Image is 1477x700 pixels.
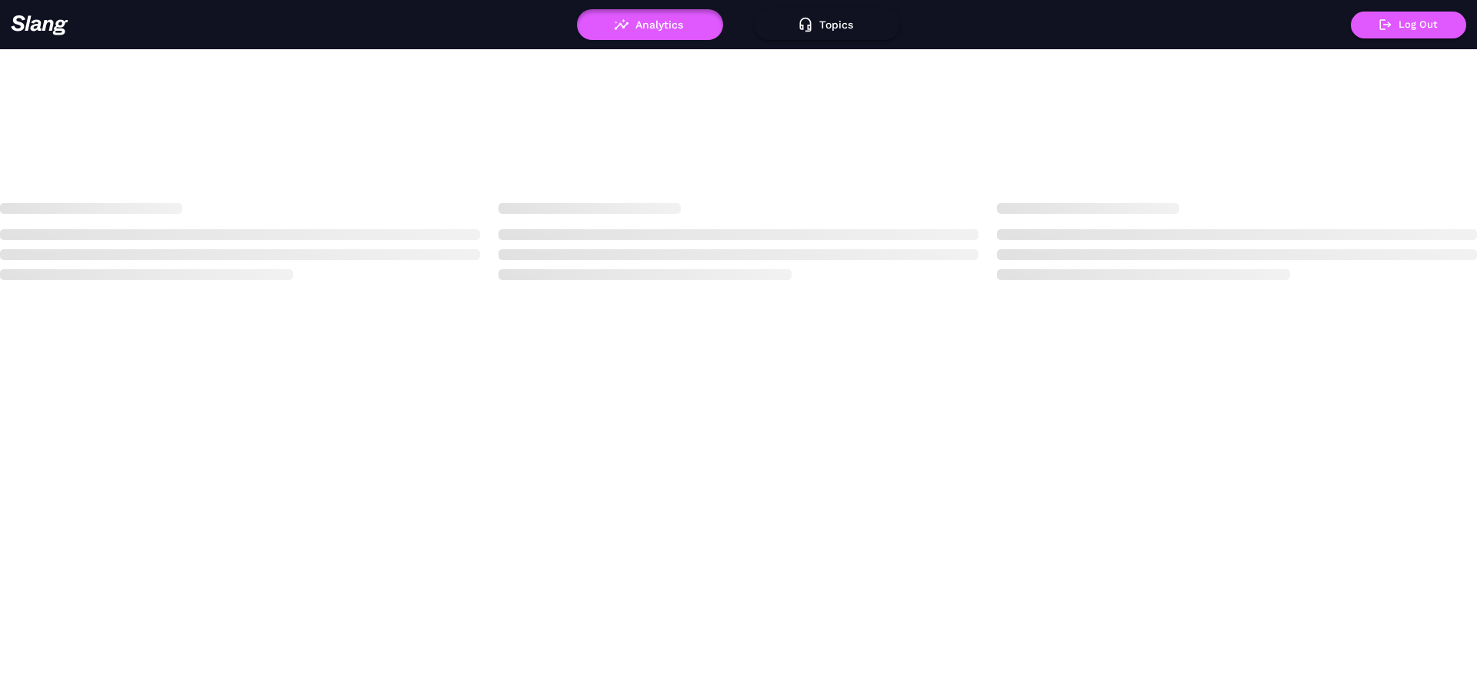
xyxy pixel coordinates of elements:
[1351,12,1466,38] button: Log Out
[754,9,900,40] button: Topics
[577,9,723,40] button: Analytics
[11,15,68,35] img: 623511267c55cb56e2f2a487_logo2.png
[577,18,723,29] a: Analytics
